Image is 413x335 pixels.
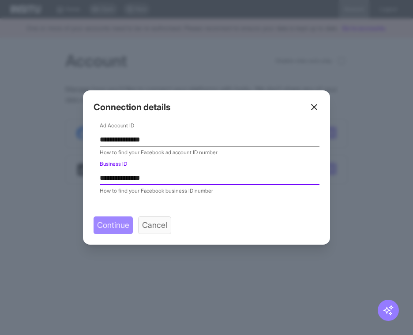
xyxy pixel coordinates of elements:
[97,219,129,231] span: Continue
[100,160,127,167] label: Business ID
[100,122,134,129] label: Ad Account ID
[100,187,213,194] a: How to find your Facebook business ID number
[142,219,167,231] span: Cancel
[94,101,171,113] h2: Connection details
[138,216,171,234] button: Cancel
[100,149,218,156] a: How to find your Facebook ad account ID number
[94,216,133,234] button: Continue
